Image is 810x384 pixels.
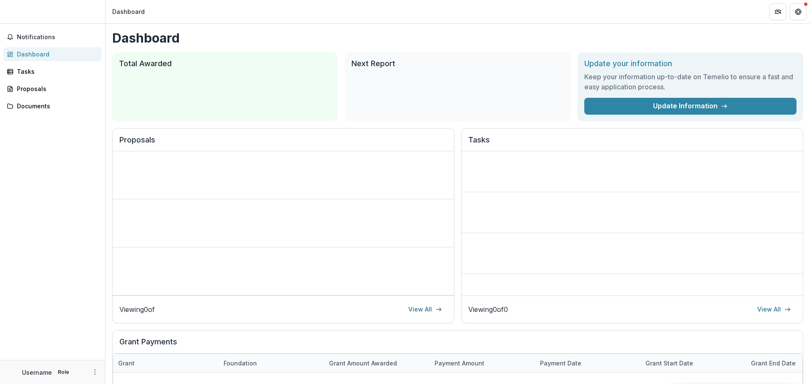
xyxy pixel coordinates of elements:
[769,3,786,20] button: Partners
[790,3,807,20] button: Get Help
[3,99,102,113] a: Documents
[3,30,102,44] button: Notifications
[3,64,102,78] a: Tasks
[119,304,155,314] p: Viewing 0 of
[17,34,98,41] span: Notifications
[468,304,508,314] p: Viewing 0 of 0
[119,337,796,353] h2: Grant Payments
[584,72,796,92] h3: Keep your information up-to-date on Temelio to ensure a fast and easy application process.
[351,59,564,68] h2: Next Report
[109,5,148,18] nav: breadcrumb
[403,303,447,316] a: View All
[112,7,145,16] div: Dashboard
[55,368,72,376] p: Role
[17,50,95,59] div: Dashboard
[3,47,102,61] a: Dashboard
[3,82,102,96] a: Proposals
[584,98,796,115] a: Update Information
[119,135,447,151] h2: Proposals
[22,368,52,377] p: Username
[90,367,100,377] button: More
[17,84,95,93] div: Proposals
[468,135,796,151] h2: Tasks
[584,59,796,68] h2: Update your information
[112,30,803,46] h1: Dashboard
[752,303,796,316] a: View All
[119,59,331,68] h2: Total Awarded
[17,67,95,76] div: Tasks
[17,102,95,110] div: Documents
